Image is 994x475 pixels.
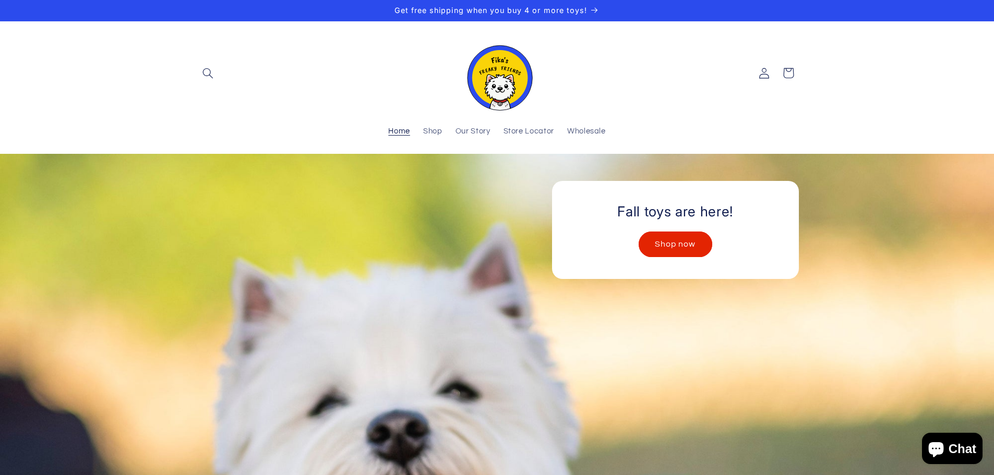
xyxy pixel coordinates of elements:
a: Shop [416,120,449,143]
a: Shop now [638,232,712,257]
summary: Search [196,61,220,85]
a: Fika's Freaky Friends [457,32,538,115]
span: Shop [423,127,442,137]
span: Get free shipping when you buy 4 or more toys! [394,6,587,15]
a: Wholesale [560,120,612,143]
span: Wholesale [567,127,606,137]
a: Home [382,120,417,143]
a: Our Story [449,120,497,143]
span: Home [388,127,410,137]
img: Fika's Freaky Friends [461,36,534,111]
h2: Fall toys are here! [617,203,733,221]
span: Our Story [456,127,490,137]
a: Store Locator [497,120,560,143]
span: Store Locator [504,127,554,137]
inbox-online-store-chat: Shopify online store chat [919,433,986,467]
